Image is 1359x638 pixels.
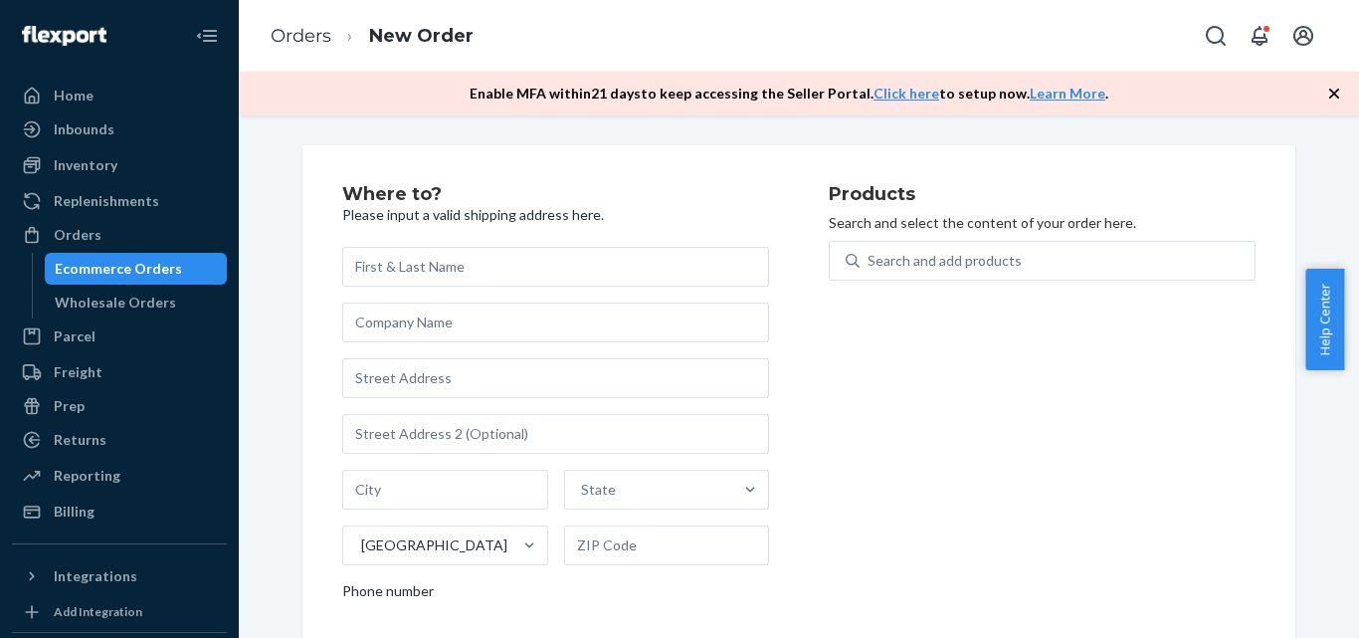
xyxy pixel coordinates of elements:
[1233,578,1339,628] iframe: Opens a widget where you can chat to one of our agents
[12,219,227,251] a: Orders
[45,253,228,285] a: Ecommerce Orders
[54,225,101,245] div: Orders
[12,185,227,217] a: Replenishments
[12,80,227,111] a: Home
[12,113,227,145] a: Inbounds
[342,358,769,398] input: Street Address
[874,85,939,102] a: Click here
[564,526,770,565] input: ZIP Code
[54,430,106,450] div: Returns
[54,86,94,106] div: Home
[271,25,331,47] a: Orders
[369,25,474,47] a: New Order
[12,424,227,456] a: Returns
[1305,269,1344,370] button: Help Center
[359,535,361,555] input: [GEOGRAPHIC_DATA]
[342,581,434,609] span: Phone number
[361,535,507,555] div: [GEOGRAPHIC_DATA]
[54,119,114,139] div: Inbounds
[55,259,182,279] div: Ecommerce Orders
[54,502,95,522] div: Billing
[12,600,227,624] a: Add Integration
[470,84,1108,104] p: Enable MFA within 21 days to keep accessing the Seller Portal. to setup now. .
[55,293,176,313] div: Wholesale Orders
[581,480,616,500] div: State
[54,466,120,486] div: Reporting
[54,396,85,416] div: Prep
[54,155,117,175] div: Inventory
[45,287,228,319] a: Wholesale Orders
[1196,16,1236,56] button: Open Search Box
[12,460,227,492] a: Reporting
[342,470,548,510] input: City
[255,7,489,66] ol: breadcrumbs
[12,496,227,528] a: Billing
[1283,16,1323,56] button: Open account menu
[54,191,159,211] div: Replenishments
[12,560,227,592] button: Integrations
[22,26,106,46] img: Flexport logo
[12,390,227,422] a: Prep
[12,356,227,388] a: Freight
[829,213,1256,233] p: Search and select the content of your order here.
[342,247,769,287] input: First & Last Name
[54,566,137,586] div: Integrations
[342,185,769,205] h2: Where to?
[187,16,227,56] button: Close Navigation
[54,362,102,382] div: Freight
[342,205,769,225] p: Please input a valid shipping address here.
[868,251,1022,271] div: Search and add products
[1030,85,1105,102] a: Learn More
[12,320,227,352] a: Parcel
[342,303,769,342] input: Company Name
[12,149,227,181] a: Inventory
[829,185,1256,205] h2: Products
[54,326,96,346] div: Parcel
[1240,16,1279,56] button: Open notifications
[54,603,142,620] div: Add Integration
[342,414,769,454] input: Street Address 2 (Optional)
